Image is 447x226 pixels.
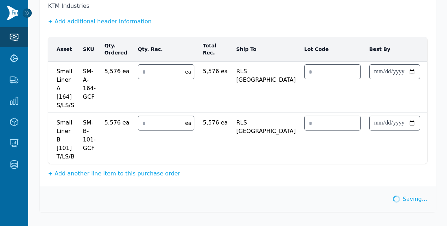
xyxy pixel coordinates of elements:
[199,62,232,79] td: 5,576 ea
[199,37,232,62] th: Total Rec.
[134,37,199,62] th: Qty. Rec.
[100,37,134,62] th: Qty. Ordered
[79,113,100,164] td: SM-B-101-GCF
[394,191,427,208] div: Saving...
[79,37,100,62] th: SKU
[48,17,152,26] button: + Add additional header information
[105,64,130,76] span: 5,576 ea
[199,113,232,130] td: 5,576 ea
[48,2,427,10] span: KTM Industries
[236,64,296,84] span: RLS [GEOGRAPHIC_DATA]
[300,37,365,62] th: Lot Code
[57,116,75,161] span: Small Liner B [101] T/LS/B
[365,37,424,62] th: Best By
[182,120,194,127] div: ea
[7,6,18,20] img: Finventory
[48,37,79,62] th: Asset
[182,68,194,75] div: ea
[105,116,130,127] span: 5,576 ea
[48,169,180,178] button: + Add another line item to this purchase order
[57,64,75,110] span: Small Liner A [164] S/LS/S
[79,62,100,113] td: SM-A-164-GCF
[232,37,300,62] th: Ship To
[236,116,296,135] span: RLS [GEOGRAPHIC_DATA]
